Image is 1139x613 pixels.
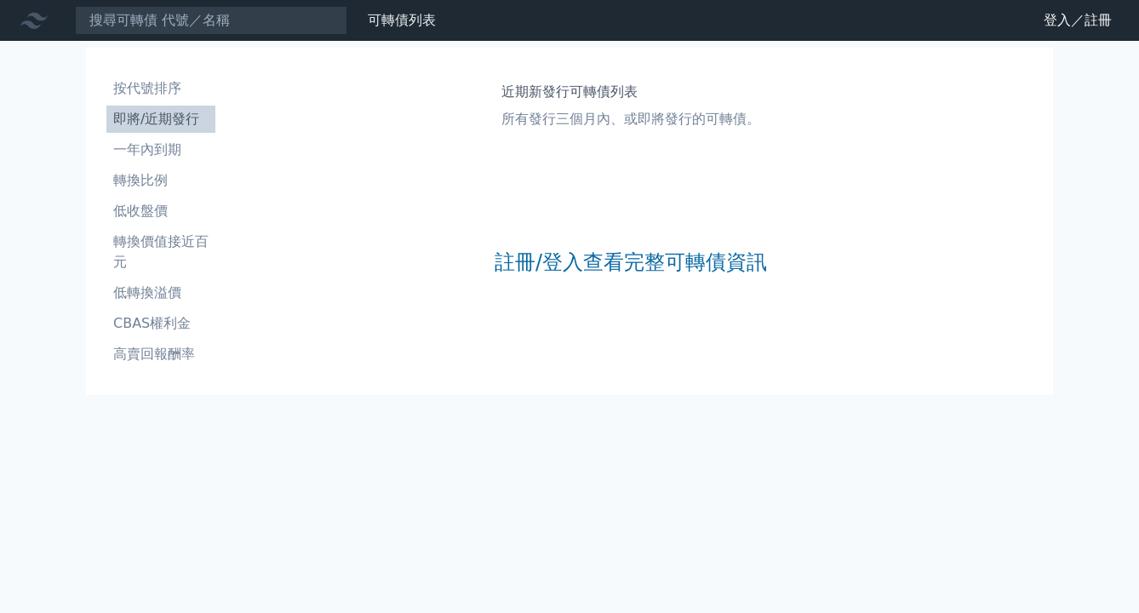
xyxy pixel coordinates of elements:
[106,344,215,364] li: 高賣回報酬率
[106,310,215,337] a: CBAS權利金
[495,249,767,276] a: 註冊/登入查看完整可轉債資訊
[1030,7,1125,34] a: 登入／註冊
[106,232,215,272] li: 轉換價值接近百元
[501,82,760,102] h1: 近期新發行可轉債列表
[106,167,215,194] a: 轉換比例
[106,109,215,129] li: 即將/近期發行
[106,136,215,163] a: 一年內到期
[501,109,760,129] p: 所有發行三個月內、或即將發行的可轉債。
[106,75,215,102] a: 按代號排序
[106,198,215,225] a: 低收盤價
[106,313,215,334] li: CBAS權利金
[106,283,215,303] li: 低轉換溢價
[106,201,215,221] li: 低收盤價
[106,170,215,191] li: 轉換比例
[368,12,436,28] a: 可轉債列表
[106,140,215,160] li: 一年內到期
[106,341,215,368] a: 高賣回報酬率
[106,228,215,276] a: 轉換價值接近百元
[106,279,215,306] a: 低轉換溢價
[106,78,215,99] li: 按代號排序
[75,6,347,35] input: 搜尋可轉債 代號／名稱
[106,106,215,133] a: 即將/近期發行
